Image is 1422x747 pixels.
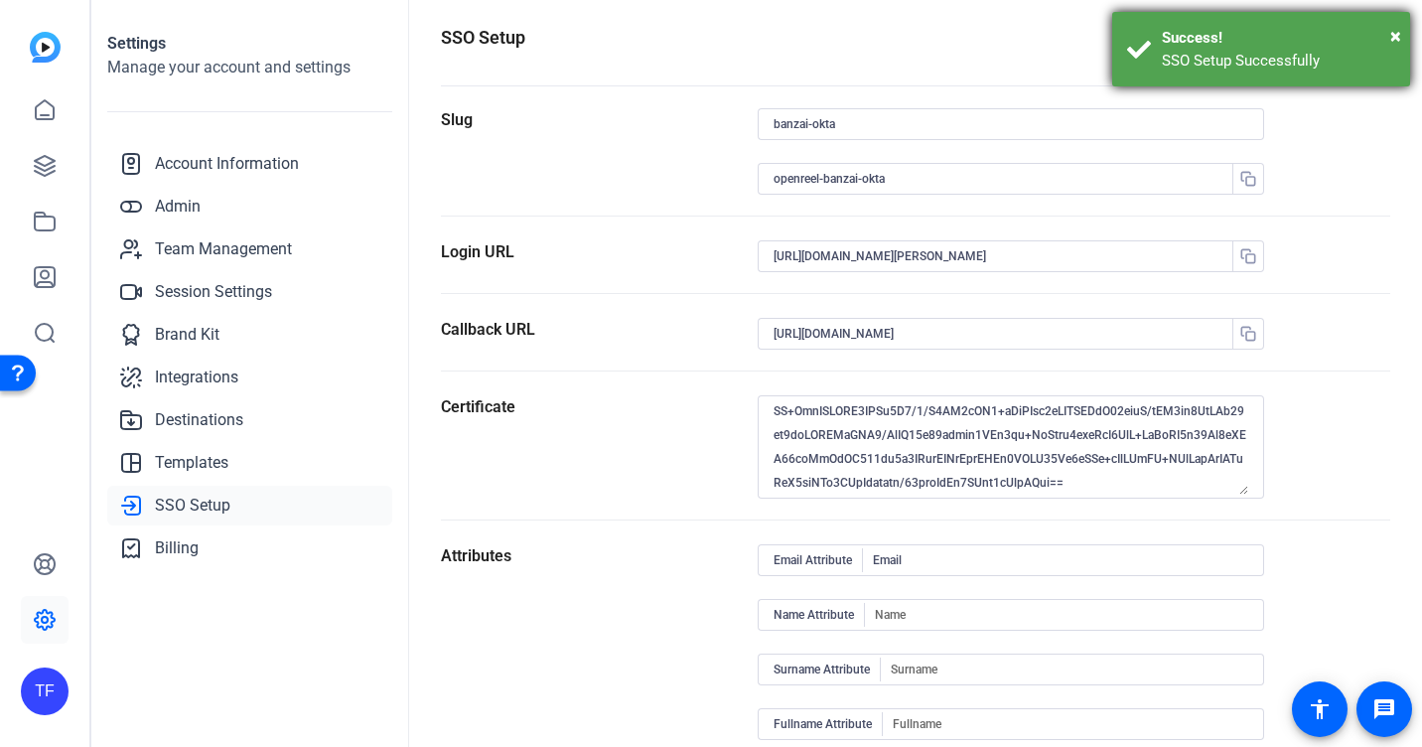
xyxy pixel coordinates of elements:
[1390,21,1401,51] button: Close
[875,603,1248,627] input: Name
[1390,24,1401,48] span: ×
[107,358,392,397] a: Integrations
[774,712,883,736] span: Fullname Attribute
[107,56,392,79] h2: Manage your account and settings
[441,546,511,565] label: Attributes
[441,320,535,339] label: Callback URL
[1162,27,1395,50] div: Success!
[774,167,1228,191] input: Identifier
[1372,697,1396,721] mat-icon: message
[774,603,865,627] span: Name Attribute
[107,32,392,56] h1: Settings
[155,237,292,261] span: Team Management
[155,451,228,475] span: Templates
[107,528,392,568] a: Billing
[155,408,243,432] span: Destinations
[893,712,1248,736] input: Fullname
[155,494,230,518] span: SSO Setup
[155,152,299,176] span: Account Information
[774,658,881,681] span: Surname Attribute
[30,32,61,63] img: blue-gradient.svg
[155,366,238,389] span: Integrations
[107,187,392,226] a: Admin
[107,144,392,184] a: Account Information
[441,110,473,129] label: Slug
[441,242,514,261] label: Login URL
[774,112,1248,136] input: Slug
[107,315,392,355] a: Brand Kit
[155,536,199,560] span: Billing
[441,24,525,52] h1: SSO Setup
[107,272,392,312] a: Session Settings
[774,548,863,572] span: Email Attribute
[891,658,1248,681] input: Surname
[1308,697,1332,721] mat-icon: accessibility
[107,400,392,440] a: Destinations
[441,397,515,416] label: Certificate
[155,195,201,219] span: Admin
[873,548,1248,572] input: Email
[21,668,69,715] div: TF
[107,486,392,525] a: SSO Setup
[155,323,219,347] span: Brand Kit
[107,443,392,483] a: Templates
[107,229,392,269] a: Team Management
[155,280,272,304] span: Session Settings
[774,244,1228,268] input: Login URL
[1162,50,1395,73] div: SSO Setup Successfully
[774,322,1228,346] input: Callback URL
